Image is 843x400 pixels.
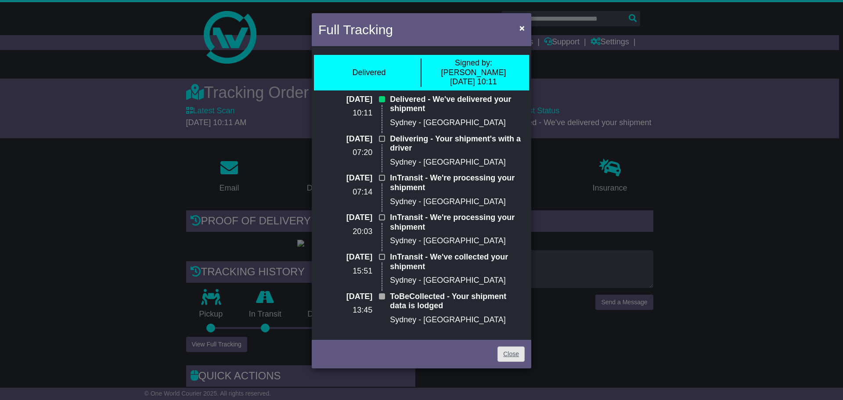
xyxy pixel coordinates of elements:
p: [DATE] [318,292,372,302]
p: [DATE] [318,95,372,105]
p: Sydney - [GEOGRAPHIC_DATA] [390,276,525,285]
p: Delivered - We've delivered your shipment [390,95,525,114]
p: Sydney - [GEOGRAPHIC_DATA] [390,158,525,167]
p: [DATE] [318,252,372,262]
p: Sydney - [GEOGRAPHIC_DATA] [390,236,525,246]
p: Sydney - [GEOGRAPHIC_DATA] [390,118,525,128]
p: 10:11 [318,108,372,118]
span: × [519,23,525,33]
a: Close [497,346,525,362]
span: Signed by: [455,58,492,67]
p: ToBeCollected - Your shipment data is lodged [390,292,525,311]
p: [DATE] [318,213,372,223]
p: Delivering - Your shipment's with a driver [390,134,525,153]
p: [DATE] [318,134,372,144]
p: InTransit - We're processing your shipment [390,213,525,232]
p: 07:14 [318,187,372,197]
p: InTransit - We've collected your shipment [390,252,525,271]
h4: Full Tracking [318,20,393,40]
div: Delivered [352,68,385,78]
p: 20:03 [318,227,372,237]
p: 07:20 [318,148,372,158]
p: Sydney - [GEOGRAPHIC_DATA] [390,197,525,207]
p: Sydney - [GEOGRAPHIC_DATA] [390,315,525,325]
p: 15:51 [318,267,372,276]
p: 13:45 [318,306,372,315]
div: [PERSON_NAME] [DATE] 10:11 [426,58,521,87]
p: [DATE] [318,173,372,183]
button: Close [515,19,529,37]
p: InTransit - We're processing your shipment [390,173,525,192]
